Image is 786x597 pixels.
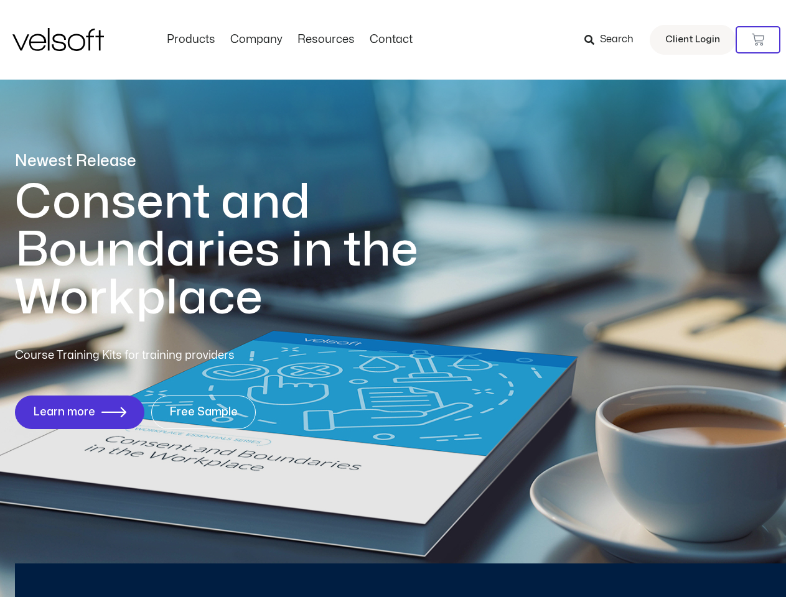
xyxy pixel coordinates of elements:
[15,150,469,172] p: Newest Release
[151,396,256,429] a: Free Sample
[159,33,223,47] a: ProductsMenu Toggle
[12,28,104,51] img: Velsoft Training Materials
[33,406,95,419] span: Learn more
[650,25,736,55] a: Client Login
[362,33,420,47] a: ContactMenu Toggle
[290,33,362,47] a: ResourcesMenu Toggle
[169,406,238,419] span: Free Sample
[665,32,720,48] span: Client Login
[15,347,325,364] p: Course Training Kits for training providers
[223,33,290,47] a: CompanyMenu Toggle
[584,29,642,50] a: Search
[15,396,144,429] a: Learn more
[600,32,634,48] span: Search
[15,178,469,322] h1: Consent and Boundaries in the Workplace
[159,33,420,47] nav: Menu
